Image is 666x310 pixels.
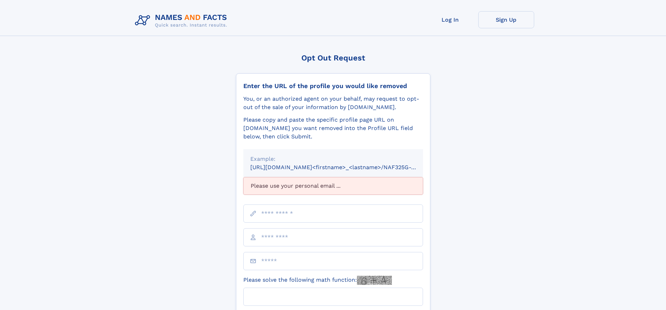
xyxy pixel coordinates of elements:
div: You, or an authorized agent on your behalf, may request to opt-out of the sale of your informatio... [243,95,423,111]
img: Logo Names and Facts [132,11,233,30]
div: Opt Out Request [236,53,430,62]
a: Sign Up [478,11,534,28]
small: [URL][DOMAIN_NAME]<firstname>_<lastname>/NAF325G-xxxxxxxx [250,164,436,171]
div: Example: [250,155,416,163]
a: Log In [422,11,478,28]
div: Please copy and paste the specific profile page URL on [DOMAIN_NAME] you want removed into the Pr... [243,116,423,141]
label: Please solve the following math function: [243,276,392,285]
div: Enter the URL of the profile you would like removed [243,82,423,90]
div: Please use your personal email ... [243,177,423,195]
